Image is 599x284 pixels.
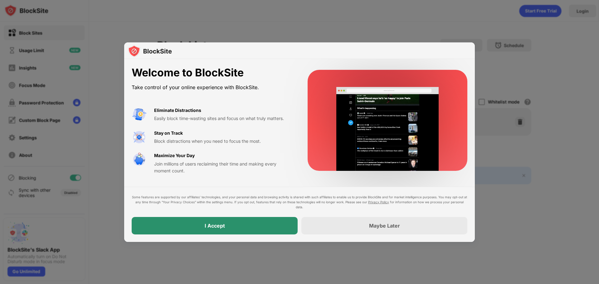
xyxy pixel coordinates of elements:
[154,107,201,114] div: Eliminate Distractions
[132,83,293,92] div: Take control of your online experience with BlockSite.
[368,200,389,204] a: Privacy Policy
[154,152,195,159] div: Maximize Your Day
[132,130,147,145] img: value-focus.svg
[205,223,225,229] div: I Accept
[154,115,293,122] div: Easily block time-wasting sites and focus on what truly matters.
[154,161,293,175] div: Join millions of users reclaiming their time and making every moment count.
[154,138,293,145] div: Block distractions when you need to focus the most.
[132,195,467,209] div: Some features are supported by our affiliates’ technologies, and your personal data and browsing ...
[132,152,147,167] img: value-safe-time.svg
[154,130,183,137] div: Stay on Track
[128,45,172,57] img: logo-blocksite.svg
[369,223,400,229] div: Maybe Later
[132,107,147,122] img: value-avoid-distractions.svg
[132,66,293,79] div: Welcome to BlockSite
